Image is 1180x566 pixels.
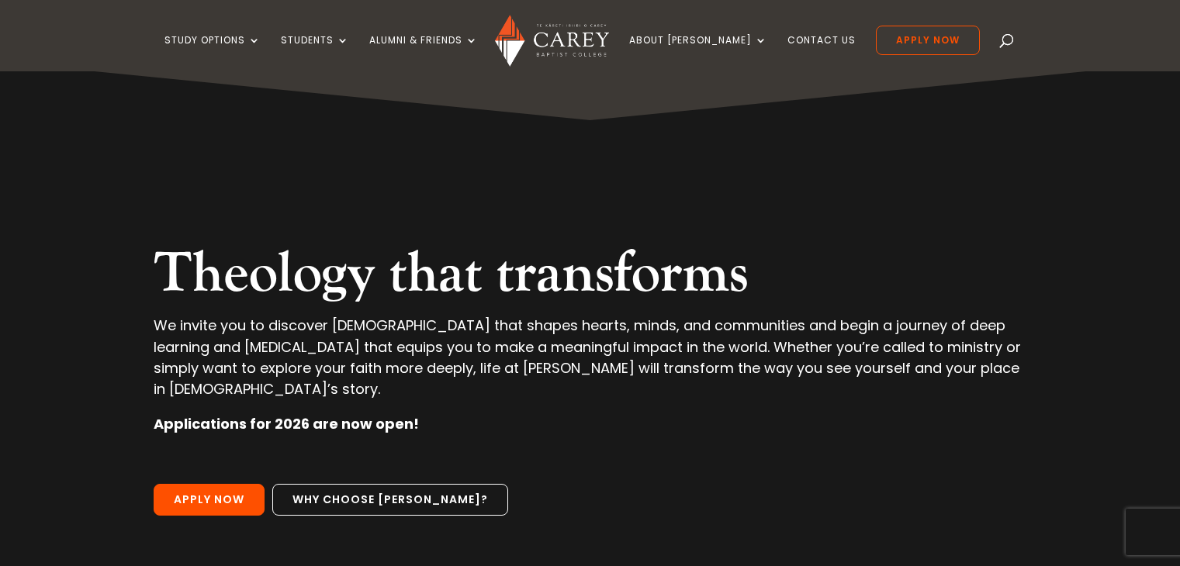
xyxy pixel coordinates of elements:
h2: Theology that transforms [154,240,1026,315]
a: Study Options [164,35,261,71]
a: Apply Now [154,484,265,516]
a: Contact Us [787,35,856,71]
a: About [PERSON_NAME] [629,35,767,71]
a: Students [281,35,349,71]
a: Why choose [PERSON_NAME]? [272,484,508,516]
img: Carey Baptist College [495,15,609,67]
p: We invite you to discover [DEMOGRAPHIC_DATA] that shapes hearts, minds, and communities and begin... [154,315,1026,413]
a: Apply Now [876,26,980,55]
a: Alumni & Friends [369,35,478,71]
strong: Applications for 2026 are now open! [154,414,419,433]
